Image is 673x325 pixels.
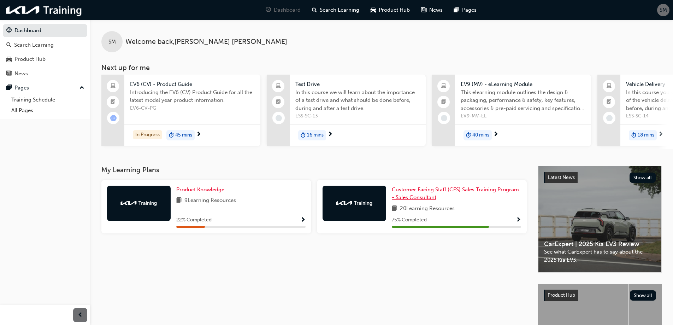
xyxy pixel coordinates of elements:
span: 18 mins [638,131,654,139]
span: Show Progress [300,217,306,224]
a: Test DriveIn this course we will learn about the importance of a test drive and what should be do... [267,75,426,146]
span: EV9 (MV) - eLearning Module [461,80,585,88]
span: learningRecordVerb_NONE-icon [606,115,613,121]
button: Pages [3,81,87,94]
a: All Pages [8,105,87,116]
span: car-icon [371,6,376,14]
div: News [14,70,28,78]
a: pages-iconPages [448,3,482,17]
span: 20 Learning Resources [400,204,455,213]
a: Product Hub [3,53,87,66]
span: CarExpert | 2025 Kia EV3 Review [544,240,656,248]
span: next-icon [493,132,498,138]
a: Product Knowledge [176,186,227,194]
div: Product Hub [14,55,46,63]
a: guage-iconDashboard [260,3,306,17]
span: Introducing the EV6 (CV) Product Guide for all the latest model year product information. [130,88,255,104]
img: kia-training [4,3,85,17]
button: Show Progress [516,216,521,225]
a: Dashboard [3,24,87,37]
div: Pages [14,84,29,92]
span: news-icon [6,71,12,77]
button: SM [657,4,669,16]
span: laptop-icon [441,82,446,91]
button: DashboardSearch LearningProduct HubNews [3,23,87,81]
a: Latest NewsShow all [544,172,656,183]
span: 40 mins [472,131,489,139]
a: Customer Facing Staff (CFS) Sales Training Program - Sales Consultant [392,186,521,202]
div: Search Learning [14,41,54,49]
span: 45 mins [175,131,192,139]
span: Test Drive [295,80,420,88]
span: Dashboard [274,6,301,14]
img: kia-training [119,199,158,207]
span: News [429,6,443,14]
h3: Next up for me [90,64,673,72]
span: laptop-icon [276,82,281,91]
span: duration-icon [631,131,636,140]
span: duration-icon [301,131,306,140]
span: pages-icon [6,85,12,91]
span: duration-icon [169,131,174,140]
span: This elearning module outlines the design & packaging, performance & safety, key features, access... [461,88,585,112]
span: laptop-icon [111,82,116,91]
a: Latest NewsShow allCarExpert | 2025 Kia EV3 ReviewSee what CarExpert has to say about the 2025 Ki... [538,166,662,273]
span: Search Learning [320,6,359,14]
span: Product Hub [548,292,575,298]
span: 16 mins [307,131,324,139]
span: laptop-icon [607,82,612,91]
a: EV9 (MV) - eLearning ModuleThis elearning module outlines the design & packaging, performance & s... [432,75,591,146]
span: next-icon [327,132,333,138]
div: In Progress [133,130,162,140]
span: EV9-MV-EL [461,112,585,120]
a: Search Learning [3,39,87,52]
span: learningRecordVerb_ATTEMPT-icon [110,115,117,121]
img: kia-training [335,199,374,207]
span: book-icon [176,196,182,205]
span: prev-icon [78,311,83,320]
span: learningRecordVerb_NONE-icon [276,115,282,121]
button: Show Progress [300,216,306,225]
button: Show all [630,173,656,183]
a: search-iconSearch Learning [306,3,365,17]
span: 9 Learning Resources [184,196,236,205]
span: In this course we will learn about the importance of a test drive and what should be done before,... [295,88,420,112]
span: EV6-CV-PG [130,104,255,112]
a: News [3,67,87,80]
span: 22 % Completed [176,216,212,224]
span: Welcome back , [PERSON_NAME] [PERSON_NAME] [125,38,287,46]
span: See what CarExpert has to say about the 2025 Kia EV3. [544,248,656,264]
span: up-icon [79,83,84,93]
span: news-icon [421,6,426,14]
span: learningRecordVerb_NONE-icon [441,115,447,121]
span: Product Knowledge [176,186,224,193]
span: Customer Facing Staff (CFS) Sales Training Program - Sales Consultant [392,186,519,201]
span: ESS-SC-13 [295,112,420,120]
span: booktick-icon [276,98,281,107]
a: Training Schedule [8,94,87,105]
span: search-icon [312,6,317,14]
span: 75 % Completed [392,216,427,224]
span: car-icon [6,56,12,63]
span: book-icon [392,204,397,213]
button: Show all [630,290,656,301]
span: next-icon [196,132,201,138]
a: car-iconProduct Hub [365,3,415,17]
span: booktick-icon [111,98,116,107]
span: booktick-icon [607,98,612,107]
a: Product HubShow all [544,290,656,301]
span: booktick-icon [441,98,446,107]
span: search-icon [6,42,11,48]
a: EV6 (CV) - Product GuideIntroducing the EV6 (CV) Product Guide for all the latest model year prod... [101,75,260,146]
span: SM [108,38,116,46]
span: EV6 (CV) - Product Guide [130,80,255,88]
a: news-iconNews [415,3,448,17]
span: Latest News [548,174,575,180]
span: duration-icon [466,131,471,140]
span: guage-icon [6,28,12,34]
span: Product Hub [379,6,410,14]
h3: My Learning Plans [101,166,527,174]
span: pages-icon [454,6,459,14]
